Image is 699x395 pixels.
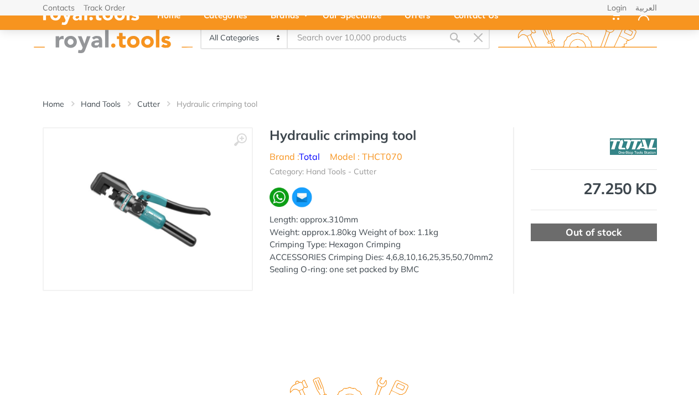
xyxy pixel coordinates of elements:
[610,133,657,160] img: Total
[137,98,160,110] a: Cutter
[531,224,657,241] div: Out of stock
[270,150,320,163] li: Brand :
[270,127,496,143] h1: Hydraulic crimping tool
[78,139,218,279] img: Royal Tools - Hydraulic crimping tool
[299,151,320,162] a: Total
[288,26,443,49] input: Site search
[330,150,402,163] li: Model : THCT070
[43,98,657,110] nav: breadcrumb
[177,98,274,110] li: Hydraulic crimping tool
[291,186,313,208] img: ma.webp
[84,4,125,12] a: Track Order
[34,23,193,53] img: royal.tools Logo
[635,4,657,12] a: العربية
[270,166,376,178] li: Category: Hand Tools - Cutter
[201,27,288,48] select: Category
[81,98,121,110] a: Hand Tools
[498,23,657,53] img: royal.tools Logo
[270,214,496,276] div: Length: approx.310mm Weight: approx.1.80kg Weight of box: 1.1kg Crimping Type: Hexagon Crimping A...
[43,98,64,110] a: Home
[43,4,75,12] a: Contacts
[607,4,626,12] a: Login
[270,188,289,207] img: wa.webp
[531,181,657,196] div: 27.250 KD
